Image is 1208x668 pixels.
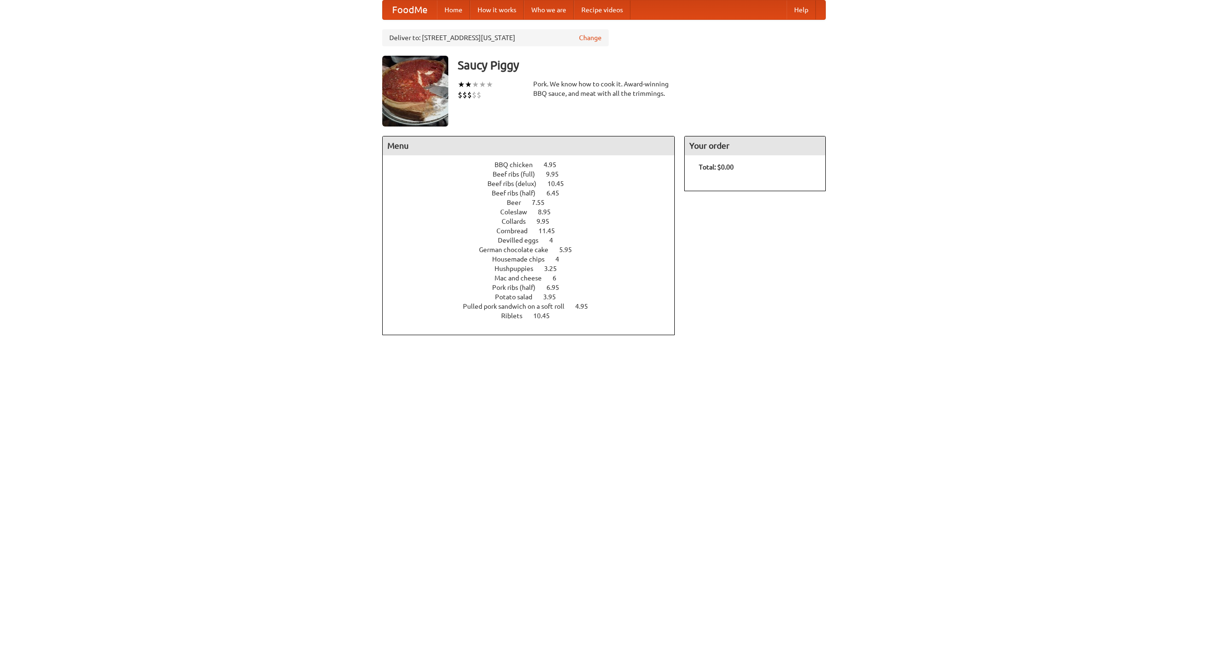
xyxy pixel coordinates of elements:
span: Riblets [501,312,532,320]
a: Home [437,0,470,19]
a: Pulled pork sandwich on a soft roll 4.95 [463,303,605,310]
h3: Saucy Piggy [458,56,826,75]
span: 6 [553,274,566,282]
a: Recipe videos [574,0,630,19]
span: 11.45 [538,227,564,235]
li: $ [458,90,462,100]
li: ★ [486,79,493,90]
span: 4.95 [544,161,566,169]
div: Deliver to: [STREET_ADDRESS][US_STATE] [382,29,609,46]
a: Collards 9.95 [502,218,567,225]
span: German chocolate cake [479,246,558,254]
span: 6.95 [546,284,569,291]
a: Beef ribs (full) 9.95 [493,170,576,178]
a: Devilled eggs 4 [498,237,570,244]
span: Coleslaw [500,208,537,216]
span: 4.95 [575,303,597,310]
span: Hushpuppies [495,265,543,272]
a: Change [579,33,602,42]
li: $ [472,90,477,100]
span: Beef ribs (delux) [487,180,546,187]
span: Pork ribs (half) [492,284,545,291]
span: Devilled eggs [498,237,548,244]
a: Beef ribs (half) 6.45 [492,189,577,197]
li: ★ [479,79,486,90]
a: Riblets 10.45 [501,312,567,320]
h4: Your order [685,136,825,155]
a: Pork ribs (half) 6.95 [492,284,577,291]
a: Potato salad 3.95 [495,293,573,301]
span: 10.45 [533,312,559,320]
span: 9.95 [537,218,559,225]
span: Mac and cheese [495,274,551,282]
span: 9.95 [546,170,568,178]
div: Pork. We know how to cook it. Award-winning BBQ sauce, and meat with all the trimmings. [533,79,675,98]
span: 4 [555,255,569,263]
span: 3.95 [543,293,565,301]
span: Potato salad [495,293,542,301]
li: $ [462,90,467,100]
a: Housemade chips 4 [492,255,577,263]
span: 7.55 [532,199,554,206]
span: Collards [502,218,535,225]
a: Beer 7.55 [507,199,562,206]
a: FoodMe [383,0,437,19]
span: Cornbread [496,227,537,235]
li: ★ [458,79,465,90]
span: Pulled pork sandwich on a soft roll [463,303,574,310]
span: 4 [549,237,562,244]
a: German chocolate cake 5.95 [479,246,589,254]
a: Mac and cheese 6 [495,274,574,282]
span: 3.25 [544,265,566,272]
img: angular.jpg [382,56,448,127]
span: Beef ribs (half) [492,189,545,197]
li: ★ [465,79,472,90]
a: Help [787,0,816,19]
span: BBQ chicken [495,161,542,169]
span: Beer [507,199,530,206]
a: Cornbread 11.45 [496,227,572,235]
a: Who we are [524,0,574,19]
b: Total: $0.00 [699,163,734,171]
li: ★ [472,79,479,90]
a: Hushpuppies 3.25 [495,265,574,272]
span: 10.45 [547,180,573,187]
a: Beef ribs (delux) 10.45 [487,180,581,187]
h4: Menu [383,136,674,155]
a: How it works [470,0,524,19]
span: 5.95 [559,246,581,254]
a: BBQ chicken 4.95 [495,161,574,169]
li: $ [477,90,481,100]
span: 8.95 [538,208,560,216]
span: 6.45 [546,189,569,197]
span: Housemade chips [492,255,554,263]
a: Coleslaw 8.95 [500,208,568,216]
li: $ [467,90,472,100]
span: Beef ribs (full) [493,170,545,178]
